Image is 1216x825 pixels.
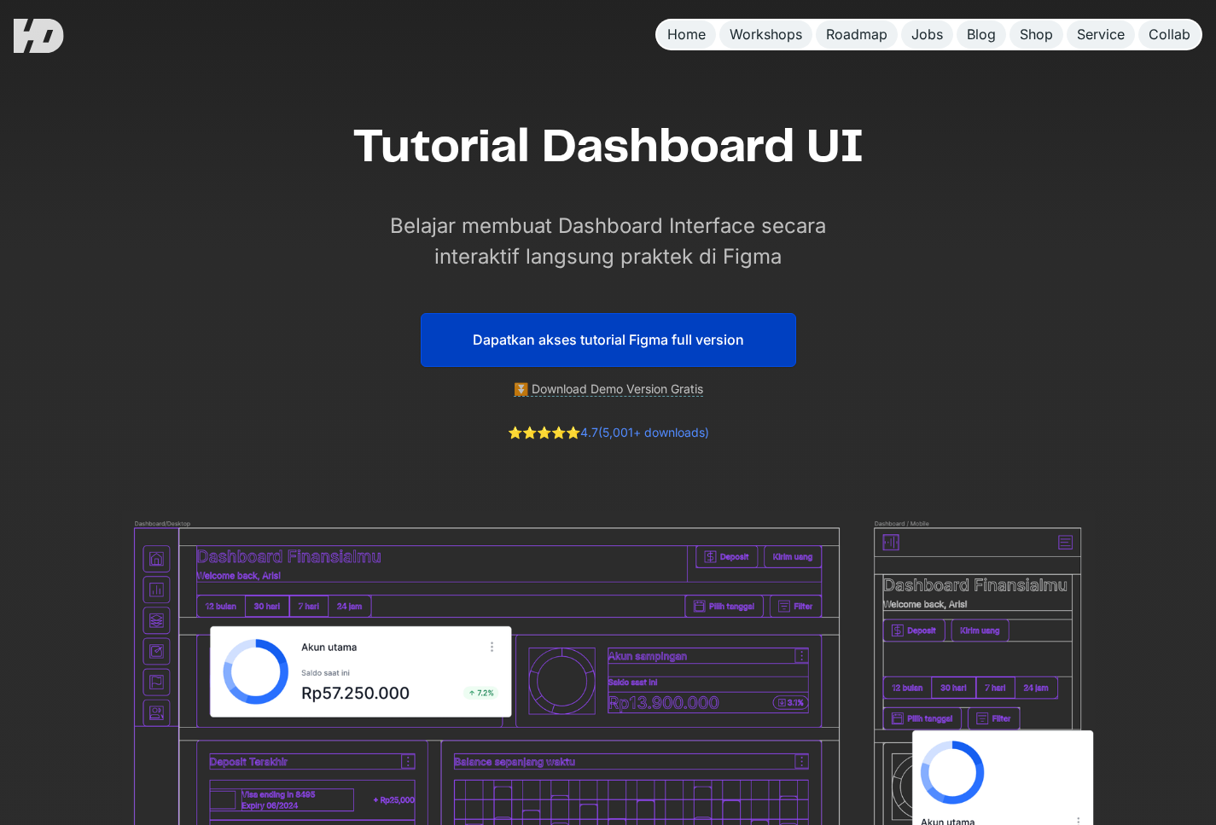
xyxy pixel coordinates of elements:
[957,20,1006,49] a: Blog
[514,381,703,397] a: ⏬ Download Demo Version Gratis
[1077,26,1125,44] div: Service
[816,20,898,49] a: Roadmap
[369,211,847,272] p: Belajar membuat Dashboard Interface secara interaktif langsung praktek di Figma
[1067,20,1135,49] a: Service
[911,26,943,44] div: Jobs
[901,20,953,49] a: Jobs
[1009,20,1063,49] a: Shop
[667,26,706,44] div: Home
[508,424,709,442] div: 4.7
[826,26,887,44] div: Roadmap
[657,20,716,49] a: Home
[967,26,996,44] div: Blog
[352,119,864,177] h1: Tutorial Dashboard UI
[508,425,580,439] a: ⭐️⭐️⭐️⭐️⭐️
[719,20,812,49] a: Workshops
[421,313,796,367] a: Dapatkan akses tutorial Figma full version
[1020,26,1053,44] div: Shop
[730,26,802,44] div: Workshops
[1149,26,1190,44] div: Collab
[1138,20,1201,49] a: Collab
[598,425,709,439] a: (5,001+ downloads)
